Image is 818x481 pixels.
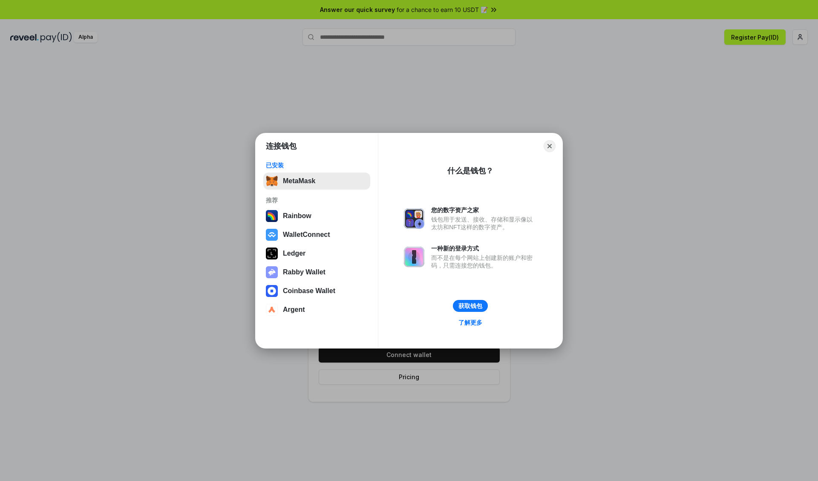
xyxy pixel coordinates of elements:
[458,319,482,326] div: 了解更多
[266,285,278,297] img: svg+xml,%3Csvg%20width%3D%2228%22%20height%3D%2228%22%20viewBox%3D%220%200%2028%2028%22%20fill%3D...
[266,248,278,259] img: svg+xml,%3Csvg%20xmlns%3D%22http%3A%2F%2Fwww.w3.org%2F2000%2Fsvg%22%20width%3D%2228%22%20height%3...
[266,141,297,151] h1: 连接钱包
[283,287,335,295] div: Coinbase Wallet
[266,161,368,169] div: 已安装
[266,196,368,204] div: 推荐
[431,206,537,214] div: 您的数字资产之家
[263,173,370,190] button: MetaMask
[283,177,315,185] div: MetaMask
[458,302,482,310] div: 获取钱包
[431,216,537,231] div: 钱包用于发送、接收、存储和显示像以太坊和NFT这样的数字资产。
[447,166,493,176] div: 什么是钱包？
[263,301,370,318] button: Argent
[263,207,370,225] button: Rainbow
[263,226,370,243] button: WalletConnect
[263,282,370,300] button: Coinbase Wallet
[266,304,278,316] img: svg+xml,%3Csvg%20width%3D%2228%22%20height%3D%2228%22%20viewBox%3D%220%200%2028%2028%22%20fill%3D...
[266,210,278,222] img: svg+xml,%3Csvg%20width%3D%22120%22%20height%3D%22120%22%20viewBox%3D%220%200%20120%20120%22%20fil...
[283,268,325,276] div: Rabby Wallet
[283,231,330,239] div: WalletConnect
[266,266,278,278] img: svg+xml,%3Csvg%20xmlns%3D%22http%3A%2F%2Fwww.w3.org%2F2000%2Fsvg%22%20fill%3D%22none%22%20viewBox...
[431,254,537,269] div: 而不是在每个网站上创建新的账户和密码，只需连接您的钱包。
[404,247,424,267] img: svg+xml,%3Csvg%20xmlns%3D%22http%3A%2F%2Fwww.w3.org%2F2000%2Fsvg%22%20fill%3D%22none%22%20viewBox...
[283,306,305,314] div: Argent
[263,245,370,262] button: Ledger
[544,140,556,152] button: Close
[453,300,488,312] button: 获取钱包
[266,229,278,241] img: svg+xml,%3Csvg%20width%3D%2228%22%20height%3D%2228%22%20viewBox%3D%220%200%2028%2028%22%20fill%3D...
[431,245,537,252] div: 一种新的登录方式
[404,208,424,229] img: svg+xml,%3Csvg%20xmlns%3D%22http%3A%2F%2Fwww.w3.org%2F2000%2Fsvg%22%20fill%3D%22none%22%20viewBox...
[283,250,305,257] div: Ledger
[283,212,311,220] div: Rainbow
[266,175,278,187] img: svg+xml,%3Csvg%20fill%3D%22none%22%20height%3D%2233%22%20viewBox%3D%220%200%2035%2033%22%20width%...
[453,317,487,328] a: 了解更多
[263,264,370,281] button: Rabby Wallet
